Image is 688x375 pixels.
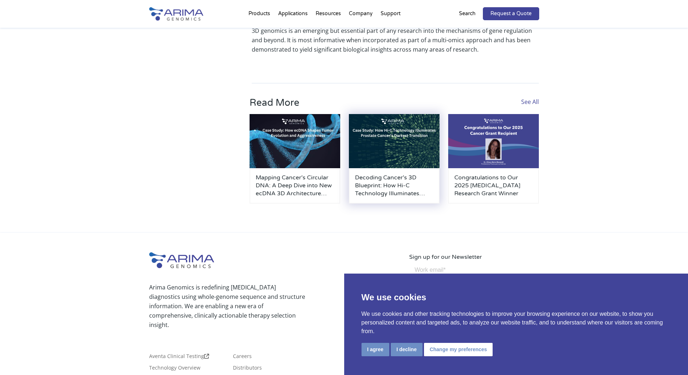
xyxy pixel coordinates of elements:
[409,262,539,309] iframe: Form 0
[362,291,671,304] p: We use cookies
[424,343,493,356] button: Change my preferences
[149,7,203,21] img: Arima-Genomics-logo
[349,114,440,169] img: Arima-March-Blog-Post-Banner-3-500x300.jpg
[454,174,533,197] a: Congratulations to Our 2025 [MEDICAL_DATA] Research Grant Winner
[149,365,200,373] a: Technology Overview
[459,9,476,18] p: Search
[521,98,539,106] a: See All
[250,97,391,114] h3: Read More
[149,354,209,362] a: Aventa Clinical Testing
[483,7,539,20] a: Request a Quote
[409,252,539,262] p: Sign up for our Newsletter
[250,114,340,169] img: Arima-March-Blog-Post-Banner-4-500x300.jpg
[149,252,214,268] img: Arima-Genomics-logo
[362,343,389,356] button: I agree
[233,365,262,373] a: Distributors
[252,26,539,60] p: 3D genomics is an emerging but essential part of any research into the mechanisms of gene regulat...
[362,310,671,336] p: We use cookies and other tracking technologies to improve your browsing experience on our website...
[149,283,305,330] p: Arima Genomics is redefining [MEDICAL_DATA] diagnostics using whole-genome sequence and structure...
[233,354,252,362] a: Careers
[355,174,433,197] a: Decoding Cancer’s 3D Blueprint: How Hi-C Technology Illuminates [MEDICAL_DATA] Cancer’s Darkest T...
[448,114,539,169] img: genome-assembly-grant-2025-500x300.png
[391,343,423,356] button: I decline
[256,174,334,197] a: Mapping Cancer’s Circular DNA: A Deep Dive into New ecDNA 3D Architecture Research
